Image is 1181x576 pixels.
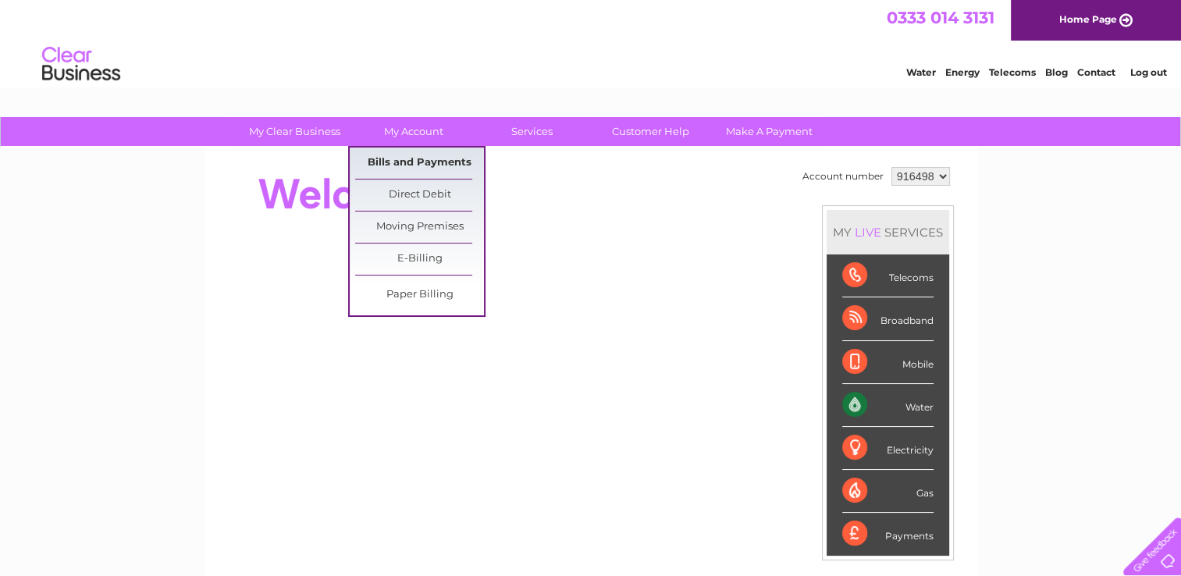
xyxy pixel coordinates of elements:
a: E-Billing [355,244,484,275]
a: Direct Debit [355,180,484,211]
div: Clear Business is a trading name of Verastar Limited (registered in [GEOGRAPHIC_DATA] No. 3667643... [222,9,960,76]
div: Electricity [842,427,934,470]
a: Blog [1045,66,1068,78]
a: Customer Help [586,117,715,146]
a: Bills and Payments [355,148,484,179]
td: Account number [799,163,888,190]
div: Gas [842,470,934,513]
a: Moving Premises [355,212,484,243]
div: Mobile [842,341,934,384]
a: Log out [1129,66,1166,78]
a: My Account [349,117,478,146]
a: Water [906,66,936,78]
a: Paper Billing [355,279,484,311]
div: Broadband [842,297,934,340]
div: Telecoms [842,254,934,297]
a: 0333 014 3131 [887,8,994,27]
a: Make A Payment [705,117,834,146]
a: Energy [945,66,980,78]
div: Payments [842,513,934,555]
div: Water [842,384,934,427]
div: MY SERVICES [827,210,949,254]
a: My Clear Business [230,117,359,146]
img: logo.png [41,41,121,88]
a: Contact [1077,66,1115,78]
a: Telecoms [989,66,1036,78]
a: Services [468,117,596,146]
div: LIVE [852,225,884,240]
